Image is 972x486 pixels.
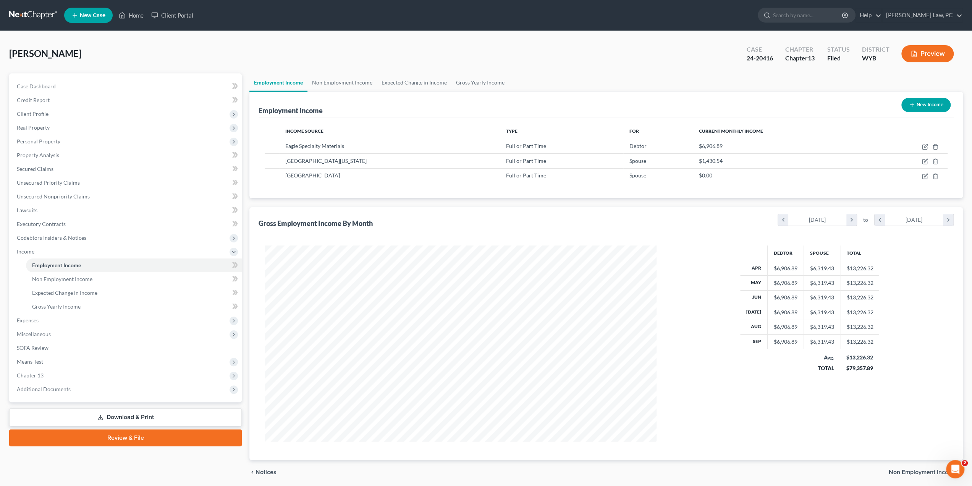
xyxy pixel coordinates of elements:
span: Non Employment Income [889,469,957,475]
i: chevron_left [875,214,885,226]
a: Help [856,8,881,22]
span: Lawsuits [17,207,37,213]
th: Jun [740,290,768,305]
div: 24-20416 [747,54,773,63]
a: Download & Print [9,408,242,426]
span: Full or Part Time [506,158,546,164]
div: $6,906.89 [774,323,797,331]
span: Full or Part Time [506,172,546,179]
a: Expected Change in Income [377,73,451,92]
div: $6,906.89 [774,309,797,316]
input: Search by name... [773,8,843,22]
a: Expected Change in Income [26,286,242,300]
a: SOFA Review [11,341,242,355]
div: $79,357.89 [846,364,873,372]
span: Chapter 13 [17,372,44,379]
div: Chapter [785,45,815,54]
td: $13,226.32 [840,276,880,290]
span: Debtor [629,143,647,149]
span: Spouse [629,172,646,179]
span: Eagle Specialty Materials [285,143,344,149]
th: Aug [740,320,768,334]
th: Debtor [768,245,804,261]
span: [PERSON_NAME] [9,48,81,59]
span: to [863,216,868,224]
div: $6,319.43 [810,338,834,346]
span: Additional Documents [17,386,71,392]
span: Personal Property [17,138,60,145]
th: Spouse [804,245,840,261]
span: SOFA Review [17,345,49,351]
span: Case Dashboard [17,83,56,89]
span: Income Source [285,128,323,134]
a: Property Analysis [11,148,242,162]
div: $6,319.43 [810,309,834,316]
a: Secured Claims [11,162,242,176]
a: Non Employment Income [26,272,242,286]
span: Type [506,128,518,134]
a: Credit Report [11,93,242,107]
div: $6,319.43 [810,323,834,331]
div: $6,319.43 [810,294,834,301]
th: Sep [740,335,768,349]
a: Client Portal [147,8,197,22]
span: Unsecured Priority Claims [17,179,80,186]
i: chevron_left [778,214,788,226]
div: Gross Employment Income By Month [259,219,373,228]
a: Non Employment Income [307,73,377,92]
a: Unsecured Nonpriority Claims [11,190,242,203]
button: Preview [901,45,954,62]
span: Current Monthly Income [699,128,763,134]
td: $13,226.32 [840,261,880,275]
a: Gross Yearly Income [26,300,242,314]
span: Notices [256,469,277,475]
span: 2 [962,460,968,466]
a: Employment Income [249,73,307,92]
div: Case [747,45,773,54]
div: $6,906.89 [774,294,797,301]
div: Avg. [810,354,834,361]
div: $6,319.43 [810,279,834,287]
span: 13 [808,54,815,62]
span: Real Property [17,124,50,131]
span: Income [17,248,34,255]
td: $13,226.32 [840,290,880,305]
span: Executory Contracts [17,221,66,227]
a: Employment Income [26,258,242,272]
span: Property Analysis [17,152,59,158]
td: $13,226.32 [840,320,880,334]
div: $6,906.89 [774,265,797,272]
div: $6,906.89 [774,279,797,287]
span: $0.00 [699,172,712,179]
a: Unsecured Priority Claims [11,176,242,190]
a: Executory Contracts [11,217,242,231]
div: Filed [827,54,849,63]
a: Lawsuits [11,203,242,217]
i: chevron_right [846,214,857,226]
span: $1,430.54 [699,158,723,164]
div: $6,906.89 [774,338,797,346]
td: $13,226.32 [840,305,880,320]
i: chevron_right [943,214,953,226]
span: Codebtors Insiders & Notices [17,234,86,241]
i: chevron_left [249,469,256,475]
th: [DATE] [740,305,768,320]
span: [GEOGRAPHIC_DATA][US_STATE] [285,158,367,164]
a: Home [115,8,147,22]
span: Client Profile [17,111,49,117]
div: Chapter [785,54,815,63]
span: New Case [80,13,105,18]
div: District [862,45,889,54]
span: Means Test [17,358,43,365]
span: Miscellaneous [17,331,51,337]
span: For [629,128,639,134]
button: chevron_left Notices [249,469,277,475]
span: $6,906.89 [699,143,723,149]
a: Gross Yearly Income [451,73,509,92]
div: TOTAL [810,364,834,372]
span: Employment Income [32,262,81,268]
span: Unsecured Nonpriority Claims [17,193,90,200]
span: Secured Claims [17,166,53,172]
th: May [740,276,768,290]
span: Expenses [17,317,39,323]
